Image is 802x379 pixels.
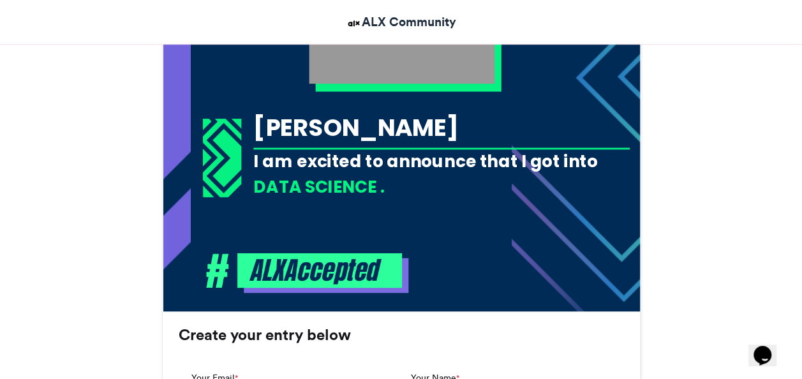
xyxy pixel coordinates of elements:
[179,327,624,343] h3: Create your entry below
[748,328,789,366] iframe: chat widget
[346,13,456,31] a: ALX Community
[202,118,241,197] img: 1718367053.733-03abb1a83a9aadad37b12c69bdb0dc1c60dcbf83.png
[253,110,630,144] div: [PERSON_NAME]
[253,175,630,198] div: DATA SCIENCE .
[253,149,630,196] div: I am excited to announce that I got into the
[346,15,362,31] img: ALX Community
